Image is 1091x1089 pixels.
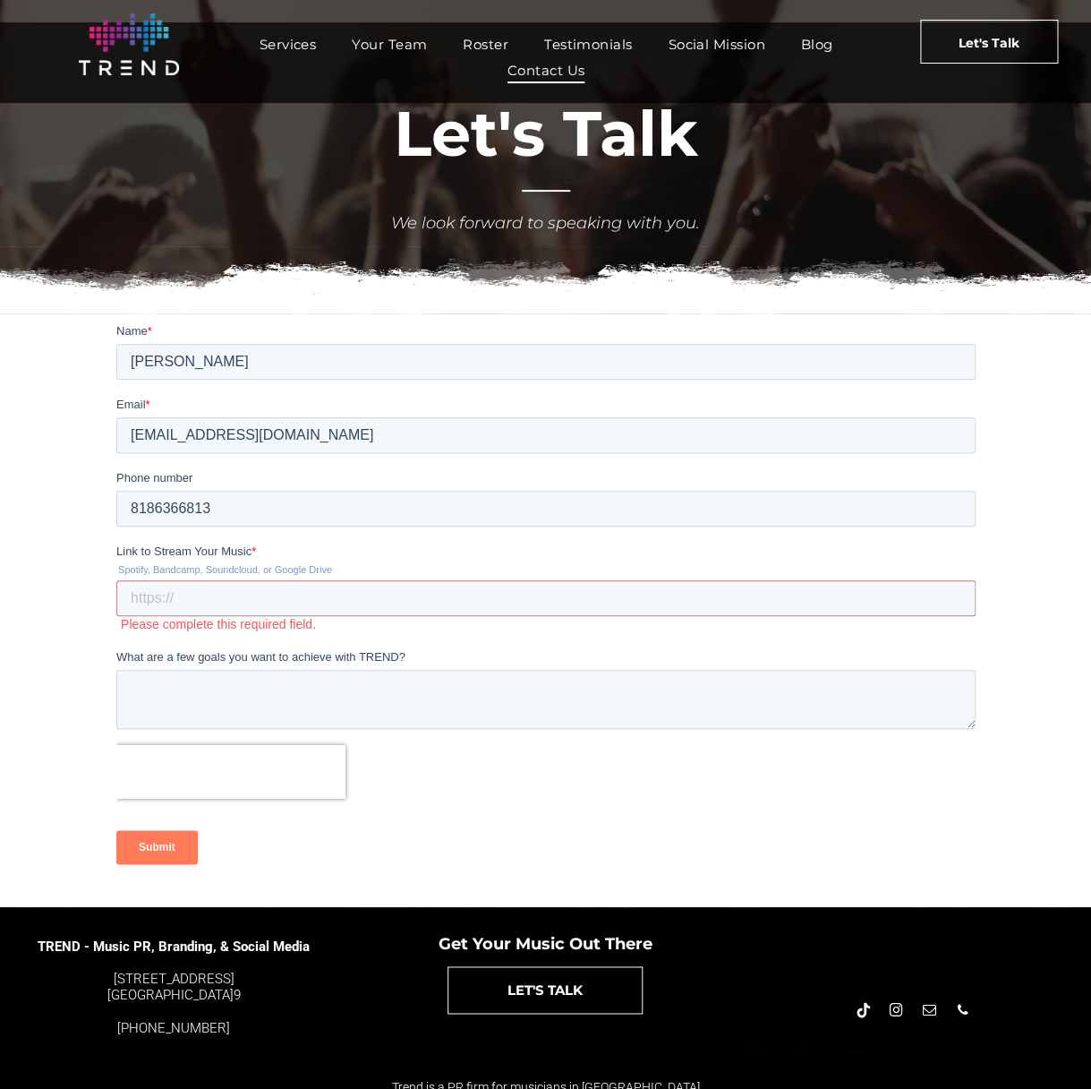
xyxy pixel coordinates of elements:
[490,57,603,83] a: Contact Us
[242,31,335,57] a: Services
[38,939,310,955] span: TREND - Music PR, Branding, & Social Media
[920,20,1058,64] a: Let's Talk
[650,31,782,57] a: Social Mission
[507,967,583,1013] span: LET'S TALK
[445,31,526,57] a: Roster
[394,95,698,172] span: Let's Talk
[526,31,650,57] a: Testimonials
[334,31,445,57] a: Your Team
[37,971,311,1003] div: 9
[447,966,643,1014] a: LET'S TALK
[107,971,234,1003] font: [STREET_ADDRESS] [GEOGRAPHIC_DATA]
[79,13,179,75] img: logo
[116,322,976,898] iframe: Form 0
[117,1019,230,1035] a: [PHONE_NUMBER]
[439,934,652,954] span: Get Your Music Out There
[107,971,234,1003] a: [STREET_ADDRESS][GEOGRAPHIC_DATA]
[783,31,851,57] a: Blog
[959,21,1019,65] span: Let's Talk
[769,881,1091,1089] iframe: Chat Widget
[282,211,810,236] div: We look forward to speaking with you.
